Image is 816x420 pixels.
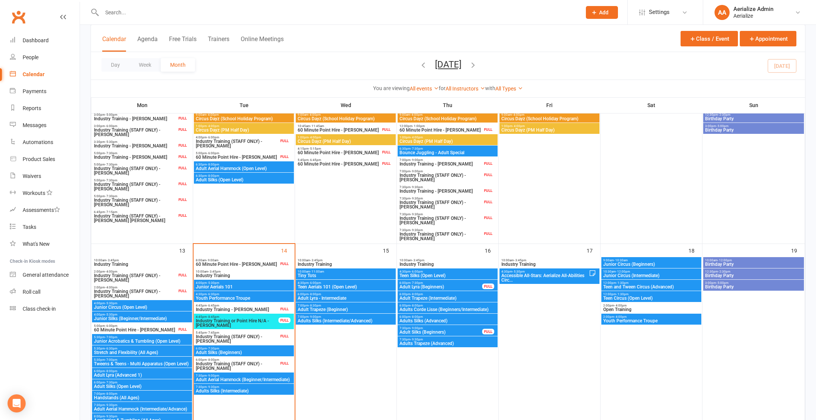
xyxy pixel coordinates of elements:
[105,313,117,316] span: - 5:30pm
[410,281,423,285] span: - 7:30pm
[8,394,26,412] div: Open Intercom Messenger
[399,197,483,200] span: 7:30pm
[208,270,221,273] span: - 3:45pm
[512,124,525,128] span: - 4:00pm
[482,284,494,289] div: FULL
[23,272,69,278] div: General attendance
[207,315,219,319] span: - 8:45pm
[603,262,700,267] span: Junior Circus (Beginners)
[297,128,381,132] span: 60 Minute Point Hire - [PERSON_NAME]
[482,231,494,236] div: FULL
[512,270,525,273] span: - 5:30pm
[177,165,189,171] div: FULL
[94,140,177,144] span: 3:30pm
[10,236,80,253] a: What's New
[399,150,496,155] span: Bounce Juggling - Adult Special
[616,281,629,285] span: - 1:30pm
[169,35,197,52] button: Free Trials
[23,156,55,162] div: Product Sales
[94,144,177,148] span: Industry Training - [PERSON_NAME]
[195,128,292,132] span: Circus Dayz (PM Half Day)
[106,259,119,262] span: - 3:45pm
[295,97,397,113] th: Wed
[399,259,496,262] span: 10:00am
[297,273,394,278] span: Tiny Tots
[105,270,117,273] span: - 4:00pm
[94,289,177,298] span: Industry Training (STAFF ONLY) - [PERSON_NAME]
[94,116,177,121] span: Industry Training - [PERSON_NAME]
[380,161,392,166] div: FULL
[241,35,284,52] button: Online Meetings
[23,173,41,179] div: Waivers
[177,181,189,187] div: FULL
[310,270,324,273] span: - 11:00am
[94,210,177,214] span: 6:45pm
[399,285,483,289] span: Adult Lyra (Beginners)
[380,127,392,132] div: FULL
[177,197,189,202] div: FULL
[603,293,700,296] span: 12:00pm
[688,244,702,256] div: 18
[297,304,394,307] span: 7:00pm
[399,158,483,162] span: 7:00pm
[705,116,802,121] span: Birthday Party
[195,285,292,289] span: Junior Aerials 101
[10,219,80,236] a: Tasks
[603,259,700,262] span: 9:00am
[102,35,126,52] button: Calendar
[195,113,292,116] span: 9:00am
[207,304,219,307] span: - 6:45pm
[410,136,423,139] span: - 4:00pm
[603,296,700,300] span: Teen Circus (Open Level)
[10,100,80,117] a: Reports
[297,150,381,155] span: 60 Minute Point Hire - [PERSON_NAME]
[309,304,321,307] span: - 8:30pm
[514,259,526,262] span: - 3:45pm
[435,59,461,70] button: [DATE]
[94,286,177,289] span: 2:00pm
[10,168,80,185] a: Waivers
[716,281,728,285] span: - 5:00pm
[297,262,394,267] span: Industry Training
[485,85,495,91] strong: with
[94,163,177,166] span: 5:00pm
[614,259,628,262] span: - 10:30am
[501,116,598,121] span: Circus Dayz (School Holiday Program)
[281,244,295,256] div: 14
[297,307,394,312] span: Adult Trapeze (Beginner)
[482,127,494,132] div: FULL
[702,97,805,113] th: Sun
[10,134,80,151] a: Automations
[94,270,177,273] span: 2:00pm
[94,155,177,159] span: Industry Training - [PERSON_NAME]
[399,189,483,193] span: Industry Training - [PERSON_NAME]
[105,113,117,116] span: - 5:00pm
[195,281,292,285] span: 4:00pm
[603,304,700,307] span: 2:00pm
[278,317,290,323] div: FULL
[446,86,485,92] a: All Instructors
[94,182,177,191] span: Industry Training (STAFF ONLY) - [PERSON_NAME]
[23,139,53,145] div: Automations
[297,296,394,300] span: Adult Lyra - Intermediate
[482,215,494,221] div: FULL
[599,9,609,15] span: Add
[10,49,80,66] a: People
[278,154,290,159] div: FULL
[23,71,45,77] div: Calendar
[94,152,177,155] span: 5:00pm
[179,244,193,256] div: 13
[399,128,483,132] span: 60 Minute Point Hire - [PERSON_NAME]
[207,163,219,166] span: - 8:00pm
[195,296,292,300] span: Youth Performance Troupe
[399,200,483,209] span: Industry Training (STAFF ONLY) - [PERSON_NAME]
[410,170,423,173] span: - 9:00pm
[101,58,129,72] button: Day
[195,136,279,139] span: 4:00pm
[193,97,295,113] th: Tue
[482,188,494,193] div: FULL
[23,241,50,247] div: What's New
[23,88,46,94] div: Payments
[278,306,290,312] div: FULL
[297,139,394,144] span: Circus Dayz (PM Half Day)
